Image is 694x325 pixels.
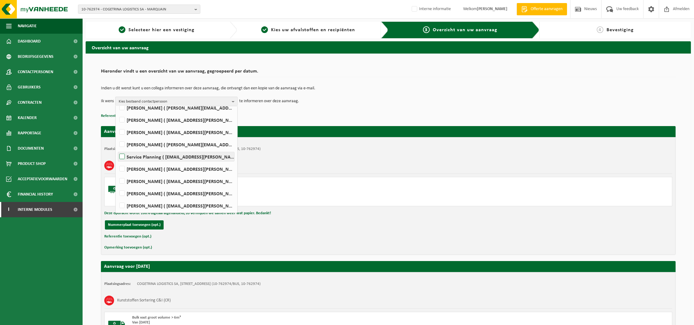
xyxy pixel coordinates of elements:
[118,103,234,112] label: [PERSON_NAME] ( [PERSON_NAME][EMAIL_ADDRESS][PERSON_NAME][DOMAIN_NAME] )
[18,49,54,64] span: Bedrijfsgegevens
[529,6,564,12] span: Offerte aanvragen
[18,18,37,34] span: Navigatie
[104,147,131,151] strong: Plaatsingsadres:
[101,97,114,106] p: Ik wens
[81,5,192,14] span: 10-762974 - COGETRINA LOGISTICS SA - MARQUAIN
[18,34,41,49] span: Dashboard
[477,7,507,11] strong: [PERSON_NAME]
[119,97,229,106] span: Kies bestaand contactpersoon
[6,202,12,217] span: I
[132,198,413,203] div: Aantal: 2
[410,5,451,14] label: Interne informatie
[89,26,225,34] a: 1Selecteer hier een vestiging
[132,320,150,324] strong: Van [DATE]
[18,141,44,156] span: Documenten
[115,97,238,106] button: Kies bestaand contactpersoon
[118,201,234,210] label: [PERSON_NAME] ( [EMAIL_ADDRESS][PERSON_NAME][DOMAIN_NAME] )
[423,26,430,33] span: 3
[118,115,234,125] label: [PERSON_NAME] ( [EMAIL_ADDRESS][PERSON_NAME][DOMAIN_NAME] )
[104,282,131,286] strong: Plaatsingsadres:
[18,80,41,95] span: Gebruikers
[104,264,150,269] strong: Aanvraag voor [DATE]
[104,209,271,217] button: Deze opdracht wordt 100% digitaal afgehandeld, zo vermijden we samen weer wat papier. Bedankt!
[118,152,234,161] label: Service Planning ( [EMAIL_ADDRESS][PERSON_NAME][DOMAIN_NAME] )
[104,244,152,252] button: Opmerking toevoegen (opt.)
[104,129,150,134] strong: Aanvraag voor [DATE]
[119,26,125,33] span: 1
[101,69,676,77] h2: Hieronder vindt u een overzicht van uw aanvraag, gegroepeerd per datum.
[607,28,634,32] span: Bevestiging
[101,112,148,120] button: Referentie toevoegen (opt.)
[137,282,261,286] td: COGETRINA LOGISTICS SA, [STREET_ADDRESS] (10-762974/BUS, 10-762974)
[108,180,126,199] img: BL-SO-LV.png
[517,3,567,15] a: Offerte aanvragen
[132,316,181,319] span: Bulk vast groot volume > 6m³
[117,296,171,305] h3: Kunststoffen Sortering C&I (CR)
[118,177,234,186] label: [PERSON_NAME] ( [EMAIL_ADDRESS][PERSON_NAME][DOMAIN_NAME] )
[118,140,234,149] label: [PERSON_NAME] ( [PERSON_NAME][EMAIL_ADDRESS][PERSON_NAME][DOMAIN_NAME] )
[261,26,268,33] span: 2
[128,28,195,32] span: Selecteer hier een vestiging
[18,156,46,171] span: Product Shop
[18,187,53,202] span: Financial History
[240,26,376,34] a: 2Kies uw afvalstoffen en recipiënten
[18,125,41,141] span: Rapportage
[18,171,67,187] span: Acceptatievoorwaarden
[118,189,234,198] label: [PERSON_NAME] ( [EMAIL_ADDRESS][PERSON_NAME][DOMAIN_NAME] )
[101,86,676,91] p: Indien u dit wenst kunt u een collega informeren over deze aanvraag, die ontvangt dan een kopie v...
[239,97,299,106] p: te informeren over deze aanvraag.
[118,164,234,174] label: [PERSON_NAME] ( [EMAIL_ADDRESS][PERSON_NAME][DOMAIN_NAME] )
[433,28,497,32] span: Overzicht van uw aanvraag
[105,220,164,230] button: Nummerplaat toevoegen (opt.)
[18,110,37,125] span: Kalender
[118,128,234,137] label: [PERSON_NAME] ( [EMAIL_ADDRESS][PERSON_NAME][DOMAIN_NAME] )
[86,41,691,53] h2: Overzicht van uw aanvraag
[271,28,355,32] span: Kies uw afvalstoffen en recipiënten
[18,202,52,217] span: Interne modules
[18,95,42,110] span: Contracten
[597,26,603,33] span: 4
[78,5,200,14] button: 10-762974 - COGETRINA LOGISTICS SA - MARQUAIN
[132,190,413,195] div: Zelfaanlevering
[104,233,151,241] button: Referentie toevoegen (opt.)
[18,64,53,80] span: Contactpersonen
